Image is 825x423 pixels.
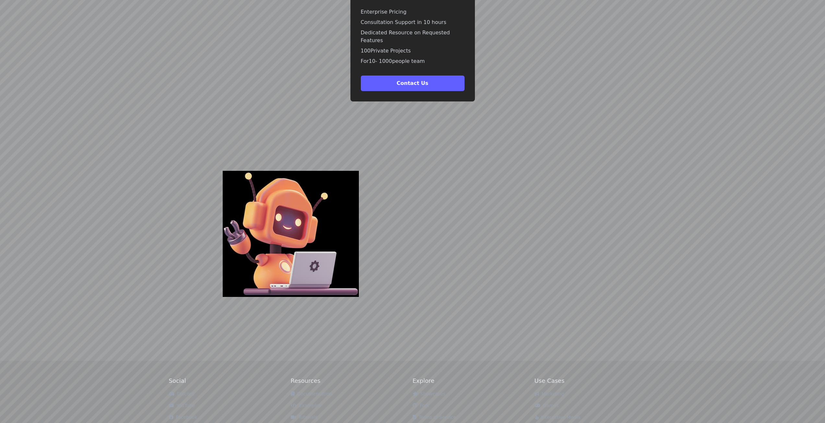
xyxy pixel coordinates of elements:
[291,403,321,408] a: Examples
[223,171,359,297] img: robot helper
[291,415,318,420] a: Tutorials
[361,76,465,91] button: Contact Us
[361,47,465,55] p: 100 Private Projects
[535,391,564,396] a: Marketing
[169,391,194,396] a: Discord
[535,376,656,385] h2: Use Cases
[361,18,465,26] p: Consultation Support in 10 hours
[291,376,413,385] h2: Resources
[361,57,465,65] p: For 10 - 1000 people team
[169,415,197,420] a: Facebook
[169,376,291,385] h2: Social
[291,391,332,396] a: Documentation
[535,415,581,420] a: Interactive Media
[413,376,535,385] h2: Explore
[535,403,559,408] a: Games
[169,403,195,408] a: YouTube
[413,415,456,420] a: Terms of Service
[361,29,465,44] p: Dedicated Resource on Requested Features
[413,391,445,396] a: Showcases
[361,8,465,16] p: Enterprise Pricing
[361,80,465,86] a: Contact Us
[413,403,430,408] a: Fork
